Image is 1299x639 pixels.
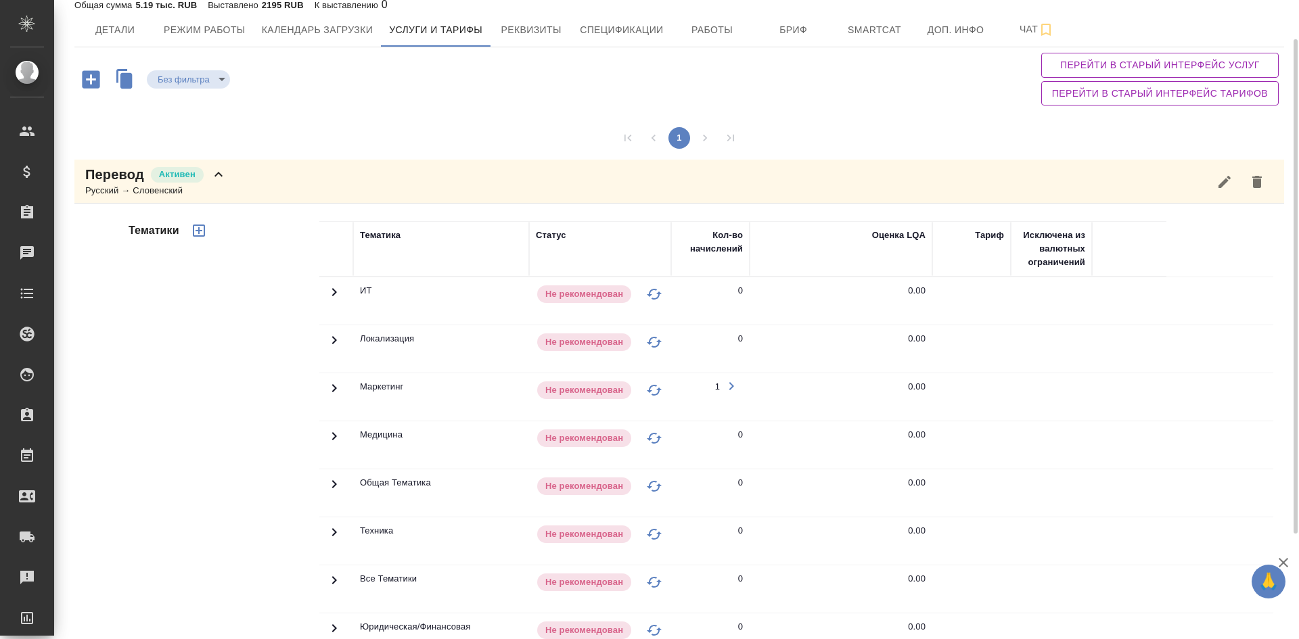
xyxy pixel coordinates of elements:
[1052,85,1268,102] span: Перейти в старый интерфейс тарифов
[750,517,932,565] td: 0.00
[1252,565,1285,598] button: 🙏
[154,74,214,85] button: Без фильтра
[1005,21,1070,38] span: Чат
[545,335,623,349] p: Не рекомендован
[545,287,623,301] p: Не рекомендован
[74,160,1284,204] div: ПереводАктивенРусский → Словенский
[644,476,664,496] button: Изменить статус на "В черном списке"
[678,229,743,256] div: Кол-во начислений
[924,22,988,39] span: Доп. инфо
[360,229,401,242] div: Тематика
[1038,22,1054,38] svg: Подписаться
[761,22,826,39] span: Бриф
[326,484,342,494] span: Toggle Row Expanded
[545,431,623,445] p: Не рекомендован
[715,380,720,394] div: 1
[1018,229,1085,269] div: Исключена из валютных ограничений
[750,373,932,421] td: 0.00
[1208,166,1241,198] button: Редактировать услугу
[389,22,482,39] span: Услуги и тарифы
[129,222,179,239] h4: Тематики
[353,325,529,373] td: Локализация
[644,428,664,448] button: Изменить статус на "В черном списке"
[85,165,144,184] p: Перевод
[164,22,246,39] span: Режим работы
[545,623,623,637] p: Не рекомендован
[536,229,566,242] div: Статус
[644,524,664,544] button: Изменить статус на "В черном списке"
[738,572,743,586] div: 0
[1052,57,1268,74] span: Перейти в старый интерфейс услуг
[615,127,744,149] nav: pagination navigation
[644,284,664,304] button: Изменить статус на "В черном списке"
[353,469,529,517] td: Общая Тематика
[545,479,623,493] p: Не рекомендован
[720,375,743,398] button: Открыть работы
[580,22,663,39] span: Спецификации
[1257,567,1280,596] span: 🙏
[750,325,932,373] td: 0.00
[644,380,664,400] button: Изменить статус на "В черном списке"
[750,469,932,517] td: 0.00
[353,565,529,613] td: Все Тематики
[1041,81,1279,106] button: Перейти в старый интерфейс тарифов
[545,383,623,397] p: Не рекомендован
[499,22,564,39] span: Реквизиты
[353,373,529,421] td: Маркетинг
[1041,53,1279,78] button: Перейти в старый интерфейс услуг
[326,436,342,446] span: Toggle Row Expanded
[842,22,907,39] span: Smartcat
[147,70,230,89] div: Без фильтра
[353,277,529,325] td: ИТ
[545,575,623,589] p: Не рекомендован
[326,532,342,542] span: Toggle Row Expanded
[326,340,342,350] span: Toggle Row Expanded
[750,565,932,613] td: 0.00
[262,22,373,39] span: Календарь загрузки
[738,524,743,538] div: 0
[159,168,196,181] p: Активен
[644,572,664,592] button: Изменить статус на "В черном списке"
[872,229,926,242] div: Оценка LQA
[738,620,743,634] div: 0
[326,292,342,302] span: Toggle Row Expanded
[326,628,342,638] span: Toggle Row Expanded
[1241,166,1273,198] button: Удалить услугу
[326,388,342,398] span: Toggle Row Expanded
[738,284,743,298] div: 0
[738,332,743,346] div: 0
[750,421,932,469] td: 0.00
[183,214,215,247] button: Добавить тематику
[545,527,623,541] p: Не рекомендован
[83,22,147,39] span: Детали
[85,184,227,197] div: Русский → Словенский
[353,517,529,565] td: Техника
[326,580,342,590] span: Toggle Row Expanded
[72,66,110,93] button: Добавить услугу
[750,277,932,325] td: 0.00
[680,22,745,39] span: Работы
[975,229,1004,242] div: Тариф
[353,421,529,469] td: Медицина
[644,332,664,352] button: Изменить статус на "В черном списке"
[738,428,743,442] div: 0
[738,476,743,490] div: 0
[110,66,147,96] button: Скопировать услуги другого исполнителя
